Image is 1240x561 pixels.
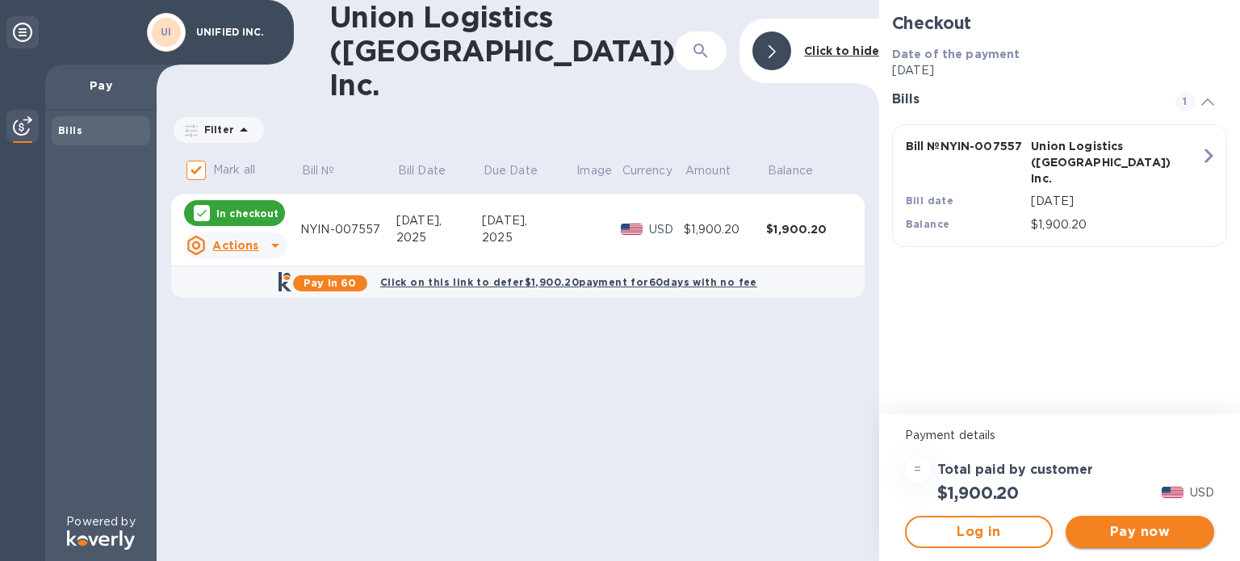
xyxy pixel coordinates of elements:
[67,530,135,550] img: Logo
[300,221,396,238] div: NYIN-007557
[937,483,1019,503] h2: $1,900.20
[1031,138,1150,186] p: Union Logistics ([GEOGRAPHIC_DATA]) Inc.
[1031,216,1200,233] p: $1,900.20
[649,221,685,238] p: USD
[161,26,172,38] b: UI
[1190,484,1214,501] p: USD
[768,162,834,179] span: Balance
[906,195,954,207] b: Bill date
[766,221,848,237] div: $1,900.20
[198,123,234,136] p: Filter
[396,212,482,229] div: [DATE],
[398,162,467,179] span: Bill Date
[622,162,672,179] p: Currency
[684,221,766,238] div: $1,900.20
[576,162,612,179] p: Image
[906,138,1025,154] p: Bill № NYIN-007557
[905,457,931,483] div: =
[685,162,752,179] span: Amount
[302,162,335,179] p: Bill №
[1162,487,1183,498] img: USD
[398,162,446,179] p: Bill Date
[892,124,1227,247] button: Bill №NYIN-007557Union Logistics ([GEOGRAPHIC_DATA]) Inc.Bill date[DATE]Balance$1,900.20
[892,62,1227,79] p: [DATE]
[1079,522,1201,542] span: Pay now
[905,516,1054,548] button: Log in
[804,44,879,57] b: Click to hide
[906,218,950,230] b: Balance
[58,77,144,94] p: Pay
[892,48,1020,61] b: Date of the payment
[892,13,1227,33] h2: Checkout
[216,207,279,220] p: In checkout
[937,463,1093,478] h3: Total paid by customer
[302,162,356,179] span: Bill №
[892,92,1156,107] h3: Bills
[196,27,277,38] p: UNIFIED INC.
[396,229,482,246] div: 2025
[484,162,559,179] span: Due Date
[58,124,82,136] b: Bills
[380,276,757,288] b: Click on this link to defer $1,900.20 payment for 60 days with no fee
[484,162,538,179] p: Due Date
[1031,193,1200,210] p: [DATE]
[212,239,258,252] u: Actions
[482,229,575,246] div: 2025
[1066,516,1214,548] button: Pay now
[768,162,813,179] p: Balance
[304,277,356,289] b: Pay in 60
[66,513,135,530] p: Powered by
[685,162,731,179] p: Amount
[621,224,643,235] img: USD
[905,427,1214,444] p: Payment details
[213,161,255,178] p: Mark all
[482,212,575,229] div: [DATE],
[1175,92,1195,111] span: 1
[920,522,1039,542] span: Log in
